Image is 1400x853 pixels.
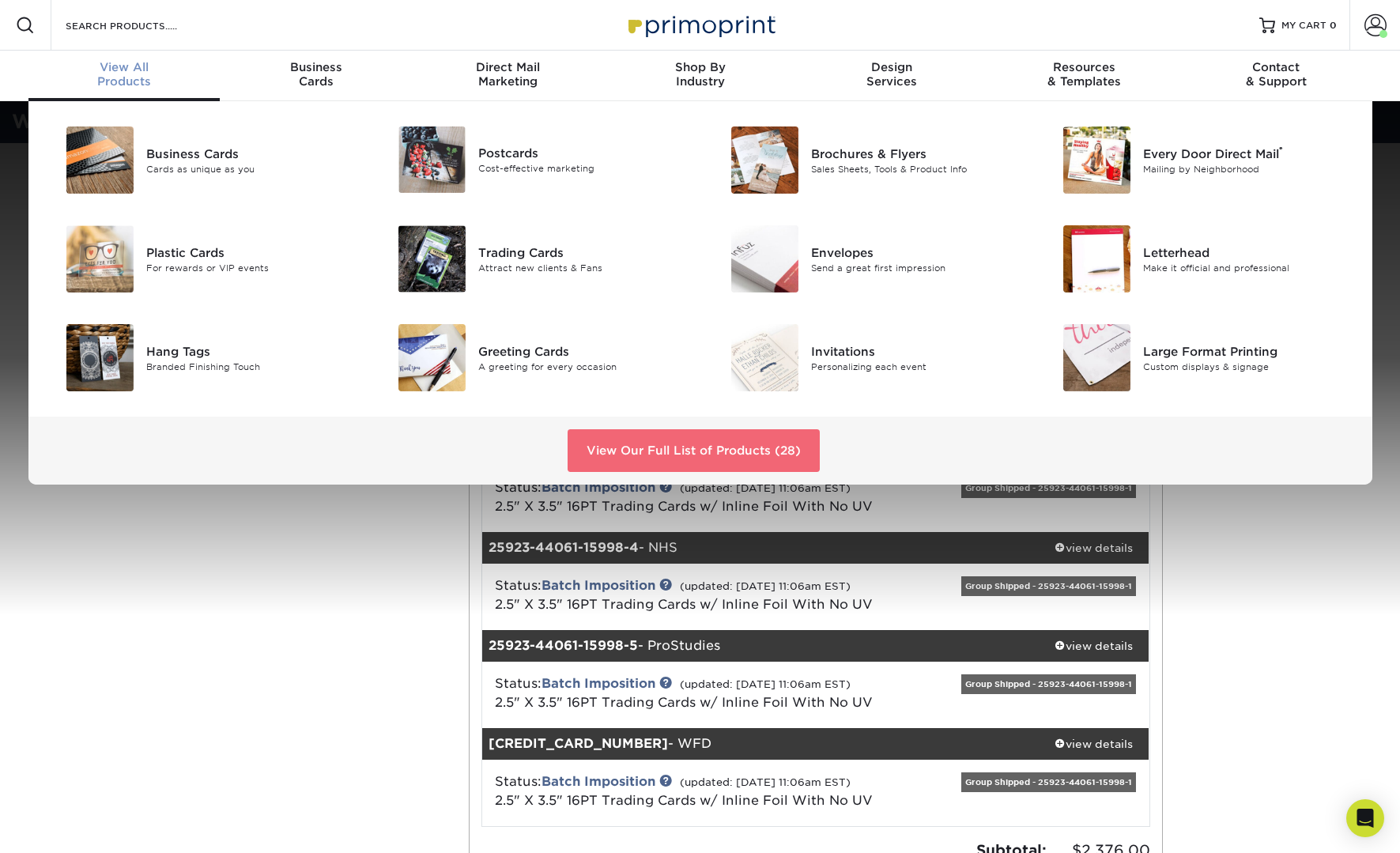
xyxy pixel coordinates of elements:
[66,126,134,194] img: Business Cards
[811,145,1021,162] div: Brochures & Flyers
[604,60,796,74] span: Shop By
[988,51,1180,101] a: Resources& Templates
[478,145,688,162] div: Postcards
[988,60,1180,89] div: & Templates
[811,162,1021,176] div: Sales Sheets, Tools & Product Info
[811,261,1021,274] div: Send a great first impression
[680,776,851,788] small: (updated: [DATE] 11:06am EST)
[478,243,688,261] div: Trading Cards
[811,243,1021,261] div: Envelopes
[1044,219,1353,299] a: Letterhead Letterhead Make it official and professional
[220,60,412,89] div: Cards
[1279,145,1283,156] sup: ®
[489,736,668,751] strong: [CREDIT_CARD_NUMBER]
[483,674,926,712] div: Status:
[712,318,1021,398] a: Invitations Invitations Personalizing each event
[28,51,221,101] a: View AllProducts
[568,429,820,472] a: View Our Full List of Products (28)
[146,342,356,360] div: Hang Tags
[495,695,873,710] a: 2.5" X 3.5" 16PT Trading Cards w/ Inline Foil With No UV
[542,676,655,691] a: Batch Imposition
[64,16,218,35] input: SEARCH PRODUCTS.....
[1180,51,1372,101] a: Contact& Support
[379,219,689,299] a: Trading Cards Trading Cards Attract new clients & Fans
[1038,630,1149,662] a: view details
[478,360,688,373] div: A greeting for every occasion
[1143,145,1353,162] div: Every Door Direct Mail
[811,360,1021,373] div: Personalizing each event
[66,225,134,293] img: Plastic Cards
[1038,728,1149,760] a: view details
[47,318,357,398] a: Hang Tags Hang Tags Branded Finishing Touch
[483,772,926,810] div: Status:
[1038,736,1149,752] div: view details
[379,120,689,199] a: Postcards Postcards Cost-effective marketing
[1180,60,1372,89] div: & Support
[1044,318,1353,398] a: Large Format Printing Large Format Printing Custom displays & signage
[146,145,356,162] div: Business Cards
[489,638,638,653] strong: 25923-44061-15998-5
[478,162,688,176] div: Cost-effective marketing
[146,243,356,261] div: Plastic Cards
[478,261,688,274] div: Attract new clients & Fans
[146,261,356,274] div: For rewards or VIP events
[731,225,798,293] img: Envelopes
[220,60,412,74] span: Business
[1143,243,1353,261] div: Letterhead
[961,674,1136,694] div: Group Shipped - 25923-44061-15998-1
[398,324,466,391] img: Greeting Cards
[1143,342,1353,360] div: Large Format Printing
[28,60,221,89] div: Products
[1143,261,1353,274] div: Make it official and professional
[1281,19,1326,32] span: MY CART
[1143,162,1353,176] div: Mailing by Neighborhood
[1346,799,1384,837] div: Open Intercom Messenger
[47,219,357,299] a: Plastic Cards Plastic Cards For rewards or VIP events
[712,219,1021,299] a: Envelopes Envelopes Send a great first impression
[412,51,604,101] a: Direct MailMarketing
[1063,225,1130,293] img: Letterhead
[482,630,1038,662] div: - ProStudies
[731,324,798,391] img: Invitations
[379,318,689,398] a: Greeting Cards Greeting Cards A greeting for every occasion
[796,60,988,89] div: Services
[542,774,655,789] a: Batch Imposition
[66,324,134,391] img: Hang Tags
[811,342,1021,360] div: Invitations
[1180,60,1372,74] span: Contact
[621,8,779,42] img: Primoprint
[146,360,356,373] div: Branded Finishing Touch
[28,60,221,74] span: View All
[398,126,466,193] img: Postcards
[796,51,988,101] a: DesignServices
[1044,120,1353,200] a: Every Door Direct Mail Every Door Direct Mail® Mailing by Neighborhood
[1143,360,1353,373] div: Custom displays & signage
[146,162,356,176] div: Cards as unique as you
[220,51,412,101] a: BusinessCards
[1063,126,1130,194] img: Every Door Direct Mail
[412,60,604,74] span: Direct Mail
[412,60,604,89] div: Marketing
[478,342,688,360] div: Greeting Cards
[604,60,796,89] div: Industry
[961,772,1136,792] div: Group Shipped - 25923-44061-15998-1
[398,225,466,293] img: Trading Cards
[1063,324,1130,391] img: Large Format Printing
[604,51,796,101] a: Shop ByIndustry
[1330,20,1337,31] span: 0
[712,120,1021,200] a: Brochures & Flyers Brochures & Flyers Sales Sheets, Tools & Product Info
[796,60,988,74] span: Design
[482,728,1038,760] div: - WFD
[1038,638,1149,654] div: view details
[988,60,1180,74] span: Resources
[495,793,873,808] a: 2.5" X 3.5" 16PT Trading Cards w/ Inline Foil With No UV
[731,126,798,194] img: Brochures & Flyers
[47,120,357,200] a: Business Cards Business Cards Cards as unique as you
[680,678,851,690] small: (updated: [DATE] 11:06am EST)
